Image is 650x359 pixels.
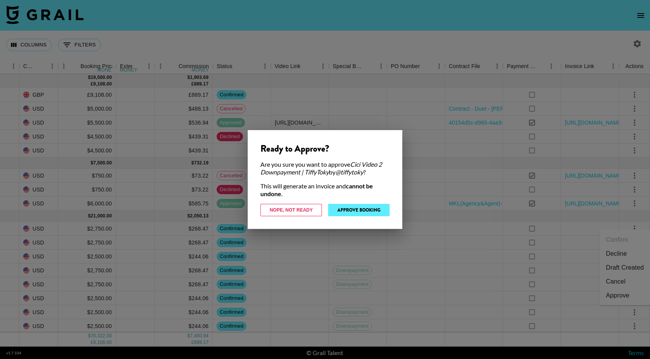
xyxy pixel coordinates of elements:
[260,161,382,176] em: Cici Video 2 Downpayment | TiffyToky
[260,143,390,154] div: Ready to Approve?
[260,161,390,176] div: Are you sure you want to approve by ?
[260,182,373,197] strong: cannot be undone
[328,204,390,216] button: Approve Booking
[260,182,390,198] div: This will generate an invoice and .
[260,204,322,216] button: Nope, Not Ready
[335,168,363,176] em: @ tiffytoky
